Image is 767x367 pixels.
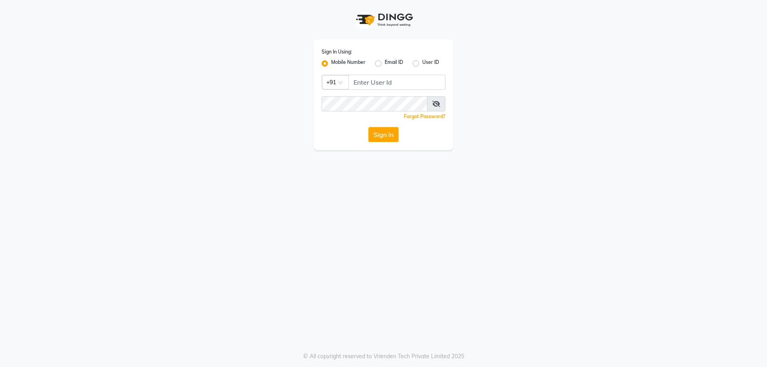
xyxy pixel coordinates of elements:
label: Sign In Using: [322,48,352,56]
input: Username [322,96,427,111]
label: Mobile Number [331,59,366,68]
a: Forgot Password? [404,113,445,119]
input: Username [348,75,445,90]
label: User ID [422,59,439,68]
button: Sign In [368,127,399,142]
label: Email ID [385,59,403,68]
img: logo1.svg [352,8,415,32]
